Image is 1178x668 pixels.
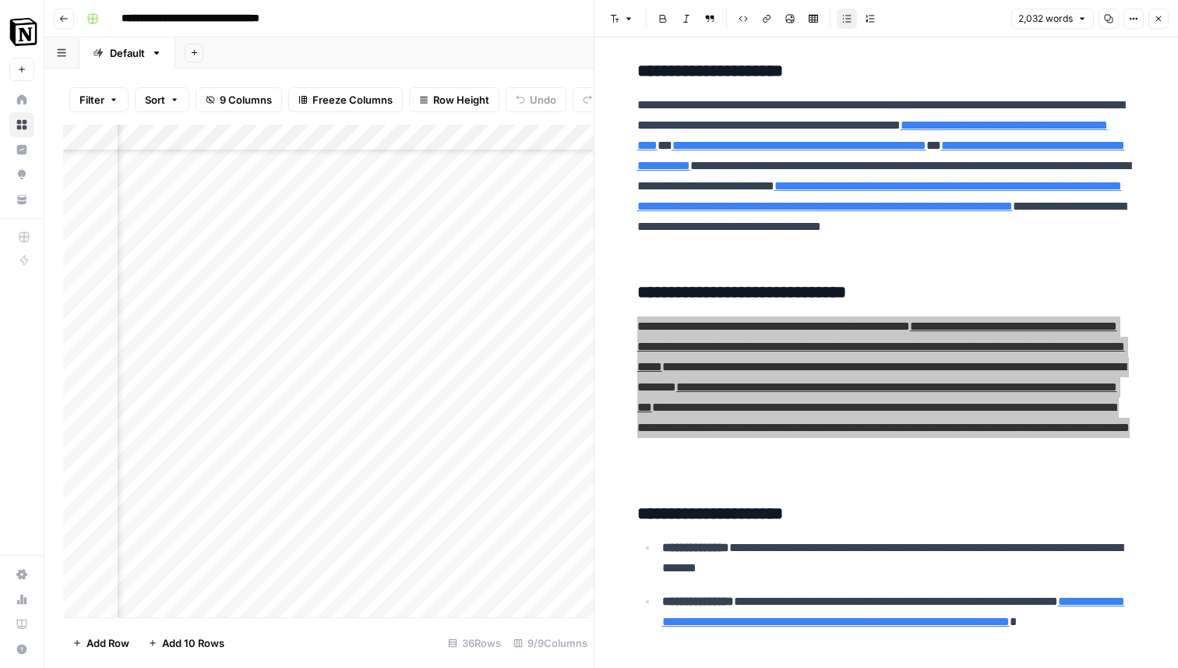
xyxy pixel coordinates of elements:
span: Undo [530,92,556,108]
button: 2,032 words [1011,9,1094,29]
a: Settings [9,562,34,587]
a: Default [79,37,175,69]
span: Freeze Columns [312,92,393,108]
a: Your Data [9,187,34,212]
button: Workspace: Notion [9,12,34,51]
a: Insights [9,137,34,162]
button: Add Row [63,631,139,656]
span: Row Height [433,92,489,108]
span: Add 10 Rows [162,635,224,651]
button: Filter [69,87,129,112]
button: 9 Columns [196,87,282,112]
img: Notion Logo [9,18,37,46]
button: Row Height [409,87,499,112]
span: 2,032 words [1018,12,1073,26]
span: Filter [79,92,104,108]
button: Undo [506,87,566,112]
span: Sort [145,92,165,108]
div: Default [110,45,145,61]
a: Usage [9,587,34,612]
button: Freeze Columns [288,87,403,112]
a: Home [9,87,34,112]
a: Learning Hub [9,612,34,637]
button: Help + Support [9,637,34,662]
button: Sort [135,87,189,112]
div: 36 Rows [442,631,507,656]
div: 9/9 Columns [507,631,594,656]
span: 9 Columns [220,92,272,108]
a: Browse [9,112,34,137]
a: Opportunities [9,162,34,187]
span: Add Row [86,635,129,651]
button: Add 10 Rows [139,631,234,656]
